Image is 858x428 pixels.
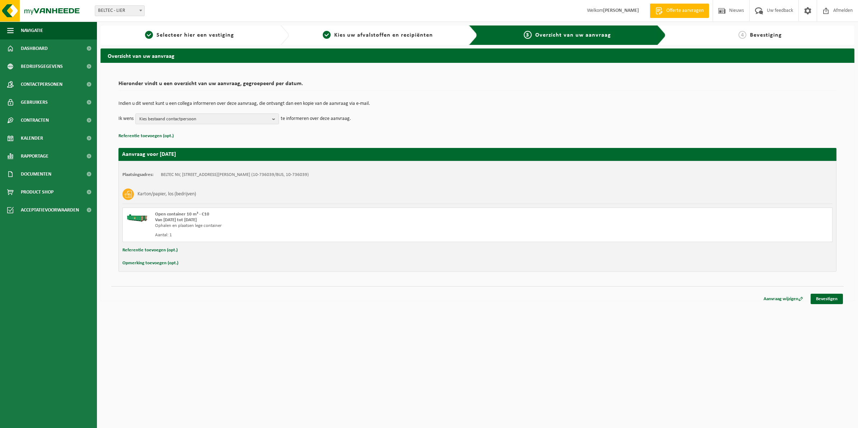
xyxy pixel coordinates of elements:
[323,31,331,39] span: 2
[524,31,532,39] span: 3
[157,32,234,38] span: Selecteer hier een vestiging
[21,39,48,57] span: Dashboard
[135,113,279,124] button: Kies bestaand contactpersoon
[118,81,836,90] h2: Hieronder vindt u een overzicht van uw aanvraag, gegroepeerd per datum.
[95,6,144,16] span: BELTEC - LIER
[21,183,53,201] span: Product Shop
[155,212,209,217] span: Open container 10 m³ - C10
[21,201,79,219] span: Acceptatievoorwaarden
[650,4,709,18] a: Offerte aanvragen
[155,232,506,238] div: Aantal: 1
[665,7,705,14] span: Offerte aanvragen
[281,113,351,124] p: te informeren over deze aanvraag.
[21,111,49,129] span: Contracten
[137,189,196,200] h3: Karton/papier, los (bedrijven)
[122,172,154,177] strong: Plaatsingsadres:
[21,165,51,183] span: Documenten
[811,294,843,304] a: Bevestigen
[118,131,174,141] button: Referentie toevoegen (opt.)
[21,93,48,111] span: Gebruikers
[118,101,836,106] p: Indien u dit wenst kunt u een collega informeren over deze aanvraag, die ontvangt dan een kopie v...
[155,223,506,229] div: Ophalen en plaatsen lege container
[139,114,269,125] span: Kies bestaand contactpersoon
[21,22,43,39] span: Navigatie
[535,32,611,38] span: Overzicht van uw aanvraag
[118,113,134,124] p: Ik wens
[21,147,48,165] span: Rapportage
[750,32,782,38] span: Bevestiging
[101,48,854,62] h2: Overzicht van uw aanvraag
[122,259,178,268] button: Opmerking toevoegen (opt.)
[334,32,433,38] span: Kies uw afvalstoffen en recipiënten
[603,8,639,13] strong: [PERSON_NAME]
[122,152,176,157] strong: Aanvraag voor [DATE]
[21,57,63,75] span: Bedrijfsgegevens
[126,211,148,222] img: HK-XC-10-GN-00.png
[104,31,275,39] a: 1Selecteer hier een vestiging
[21,75,62,93] span: Contactpersonen
[122,246,178,255] button: Referentie toevoegen (opt.)
[95,5,145,16] span: BELTEC - LIER
[293,31,463,39] a: 2Kies uw afvalstoffen en recipiënten
[21,129,43,147] span: Kalender
[738,31,746,39] span: 4
[161,172,309,178] td: BELTEC NV, [STREET_ADDRESS][PERSON_NAME] (10-736039/BUS, 10-736039)
[155,218,197,222] strong: Van [DATE] tot [DATE]
[145,31,153,39] span: 1
[758,294,808,304] a: Aanvraag wijzigen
